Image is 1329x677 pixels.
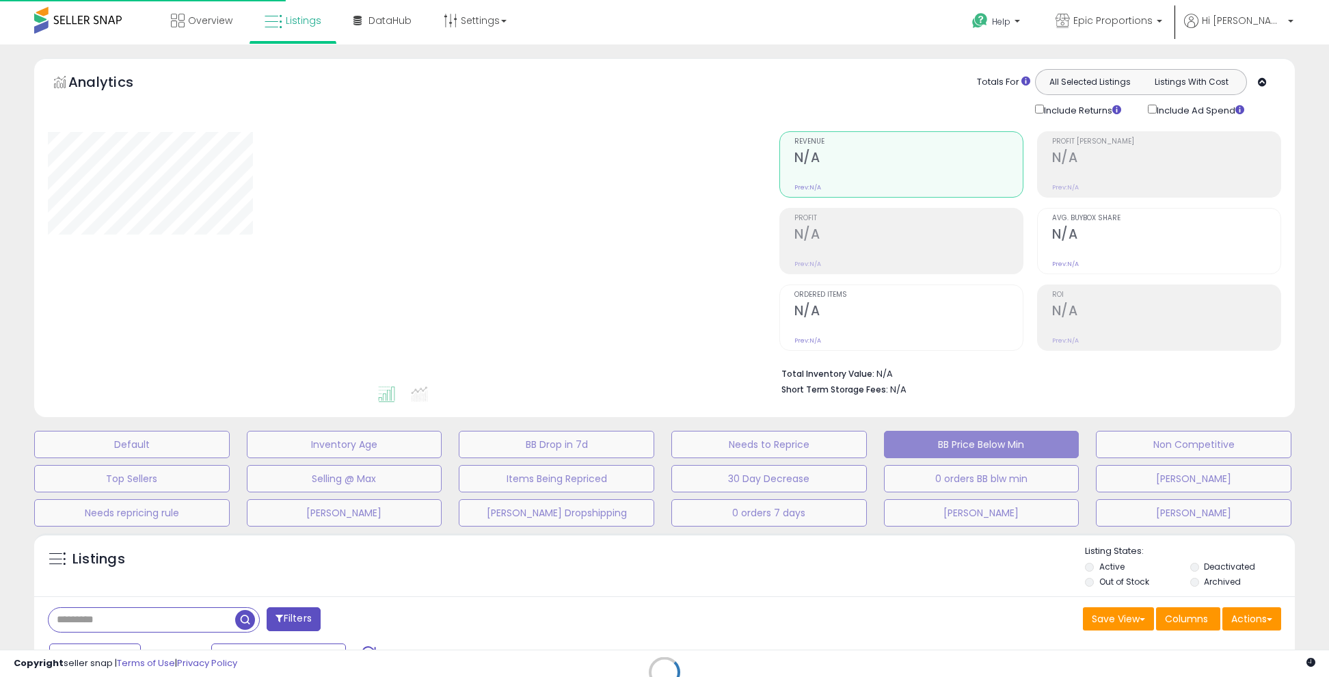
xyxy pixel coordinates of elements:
[781,364,1271,381] li: N/A
[884,465,1079,492] button: 0 orders BB blw min
[247,431,442,458] button: Inventory Age
[794,260,821,268] small: Prev: N/A
[1052,303,1280,321] h2: N/A
[1184,14,1293,44] a: Hi [PERSON_NAME]
[971,12,989,29] i: Get Help
[671,499,867,527] button: 0 orders 7 days
[1052,138,1280,146] span: Profit [PERSON_NAME]
[794,183,821,191] small: Prev: N/A
[14,657,237,670] div: seller snap | |
[884,499,1079,527] button: [PERSON_NAME]
[188,14,232,27] span: Overview
[1052,226,1280,245] h2: N/A
[1096,499,1291,527] button: [PERSON_NAME]
[794,150,1023,168] h2: N/A
[1052,291,1280,299] span: ROI
[890,383,907,396] span: N/A
[1052,336,1079,345] small: Prev: N/A
[794,226,1023,245] h2: N/A
[1052,150,1280,168] h2: N/A
[68,72,160,95] h5: Analytics
[368,14,412,27] span: DataHub
[794,215,1023,222] span: Profit
[459,465,654,492] button: Items Being Repriced
[1096,431,1291,458] button: Non Competitive
[1052,183,1079,191] small: Prev: N/A
[781,384,888,395] b: Short Term Storage Fees:
[14,656,64,669] strong: Copyright
[34,499,230,527] button: Needs repricing rule
[1025,102,1138,118] div: Include Returns
[1039,73,1141,91] button: All Selected Listings
[671,465,867,492] button: 30 Day Decrease
[247,465,442,492] button: Selling @ Max
[884,431,1079,458] button: BB Price Below Min
[671,431,867,458] button: Needs to Reprice
[781,368,874,380] b: Total Inventory Value:
[794,138,1023,146] span: Revenue
[1202,14,1284,27] span: Hi [PERSON_NAME]
[794,303,1023,321] h2: N/A
[1138,102,1266,118] div: Include Ad Spend
[286,14,321,27] span: Listings
[459,431,654,458] button: BB Drop in 7d
[961,2,1034,44] a: Help
[992,16,1010,27] span: Help
[1073,14,1153,27] span: Epic Proportions
[247,499,442,527] button: [PERSON_NAME]
[459,499,654,527] button: [PERSON_NAME] Dropshipping
[794,336,821,345] small: Prev: N/A
[34,465,230,492] button: Top Sellers
[1140,73,1242,91] button: Listings With Cost
[34,431,230,458] button: Default
[977,76,1030,89] div: Totals For
[1096,465,1291,492] button: [PERSON_NAME]
[1052,215,1280,222] span: Avg. Buybox Share
[794,291,1023,299] span: Ordered Items
[1052,260,1079,268] small: Prev: N/A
